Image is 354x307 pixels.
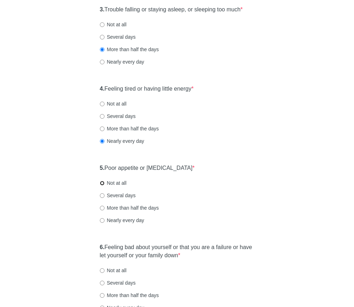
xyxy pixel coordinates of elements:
input: Several days [100,35,104,39]
input: More than half the days [100,47,104,52]
label: Nearly every day [100,138,144,145]
input: More than half the days [100,293,104,298]
input: Not at all [100,22,104,27]
label: Several days [100,279,136,286]
input: Several days [100,114,104,119]
label: Several days [100,113,136,120]
label: Nearly every day [100,217,144,224]
label: Feeling bad about yourself or that you are a failure or have let yourself or your family down [100,243,254,260]
input: Several days [100,281,104,285]
input: Not at all [100,181,104,185]
label: Trouble falling or staying asleep, or sleeping too much [100,6,243,14]
strong: 4. [100,86,104,92]
label: More than half the days [100,46,159,53]
label: More than half the days [100,292,159,299]
label: More than half the days [100,125,159,132]
input: Nearly every day [100,218,104,223]
label: Not at all [100,21,127,28]
input: Not at all [100,102,104,106]
label: Nearly every day [100,58,144,65]
strong: 5. [100,165,104,171]
label: Poor appetite or [MEDICAL_DATA] [100,164,195,172]
label: Not at all [100,267,127,274]
input: More than half the days [100,206,104,210]
label: Feeling tired or having little energy [100,85,194,93]
strong: 3. [100,6,104,12]
strong: 6. [100,244,104,250]
label: Not at all [100,179,127,187]
input: Nearly every day [100,139,104,144]
label: Several days [100,33,136,41]
label: More than half the days [100,204,159,211]
label: Several days [100,192,136,199]
input: Several days [100,193,104,198]
input: More than half the days [100,126,104,131]
input: Not at all [100,268,104,273]
input: Nearly every day [100,60,104,64]
label: Not at all [100,100,127,107]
